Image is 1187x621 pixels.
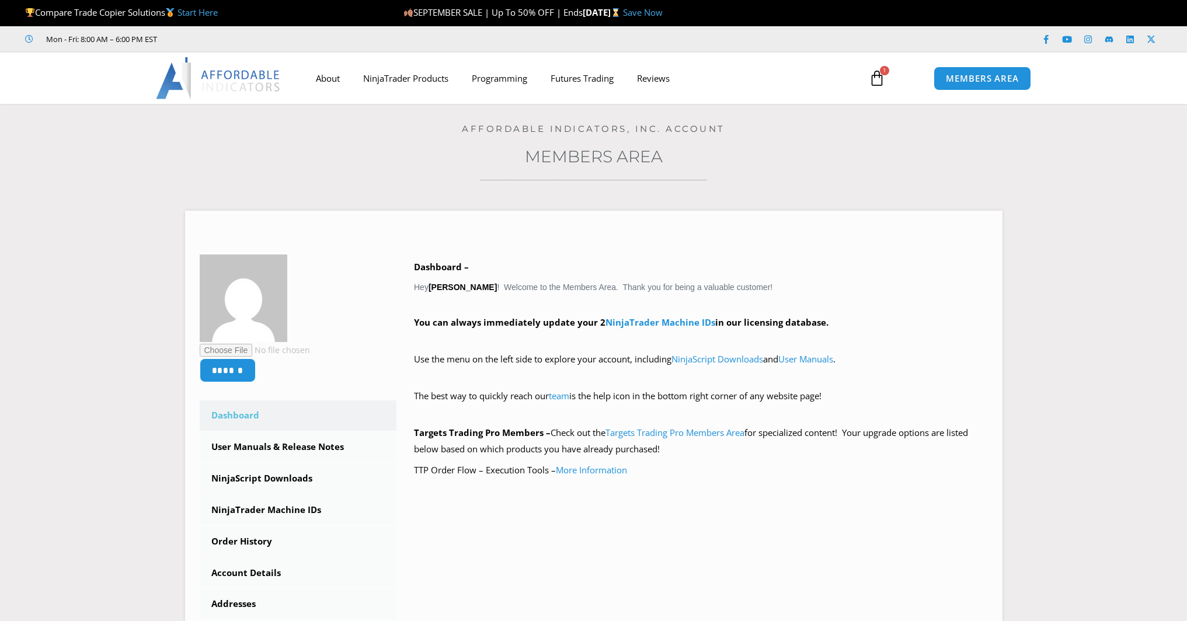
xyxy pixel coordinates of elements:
[623,6,663,18] a: Save Now
[414,427,551,438] strong: Targets Trading Pro Members –
[414,462,988,479] p: TTP Order Flow – Execution Tools –
[403,6,583,18] span: SEPTEMBER SALE | Up To 50% OFF | Ends
[549,390,569,402] a: team
[200,495,397,525] a: NinjaTrader Machine IDs
[200,400,397,431] a: Dashboard
[304,65,855,92] nav: Menu
[556,464,627,476] a: More Information
[880,66,889,75] span: 1
[429,282,497,292] strong: [PERSON_NAME]
[404,8,413,17] img: 🍂
[539,65,625,92] a: Futures Trading
[177,6,218,18] a: Start Here
[200,526,397,557] a: Order History
[605,316,715,328] a: NinjaTrader Machine IDs
[304,65,351,92] a: About
[200,558,397,588] a: Account Details
[43,32,157,46] span: Mon - Fri: 8:00 AM – 6:00 PM EST
[26,8,34,17] img: 🏆
[166,8,175,17] img: 🥇
[156,57,281,99] img: LogoAI | Affordable Indicators – NinjaTrader
[525,146,663,166] a: Members Area
[462,123,725,134] a: Affordable Indicators, Inc. Account
[851,61,903,95] a: 1
[583,6,623,18] strong: [DATE]
[25,6,218,18] span: Compare Trade Copier Solutions
[611,8,620,17] img: ⌛
[200,432,397,462] a: User Manuals & Release Notes
[173,33,349,45] iframe: Customer reviews powered by Trustpilot
[414,425,988,458] p: Check out the for specialized content! Your upgrade options are listed below based on which produ...
[778,353,833,365] a: User Manuals
[200,254,287,342] img: 5c988e4a7a3134aff6b1e441f4dfac2912d3ee92c7c384c44616558df30b37d7
[414,259,988,478] div: Hey ! Welcome to the Members Area. Thank you for being a valuable customer!
[414,388,988,421] p: The best way to quickly reach our is the help icon in the bottom right corner of any website page!
[414,351,988,384] p: Use the menu on the left side to explore your account, including and .
[460,65,539,92] a: Programming
[605,427,744,438] a: Targets Trading Pro Members Area
[200,463,397,494] a: NinjaScript Downloads
[625,65,681,92] a: Reviews
[351,65,460,92] a: NinjaTrader Products
[934,67,1031,90] a: MEMBERS AREA
[671,353,763,365] a: NinjaScript Downloads
[200,589,397,619] a: Addresses
[414,261,469,273] b: Dashboard –
[946,74,1019,83] span: MEMBERS AREA
[414,316,829,328] strong: You can always immediately update your 2 in our licensing database.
